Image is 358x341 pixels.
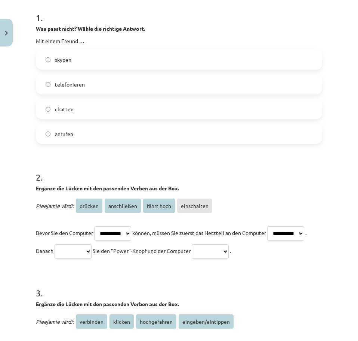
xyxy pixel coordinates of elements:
[36,25,145,32] strong: Was passt nicht? Wähle die richtige Antwort.
[46,107,50,112] input: chatten
[179,314,234,329] span: eingeben/eintippen
[93,247,191,254] span: Sie den "Power"-Knopf und der Computer
[36,229,93,236] span: Bevor Sie den Computer
[55,81,85,88] span: telefonieren
[46,82,50,87] input: telefonieren
[76,199,102,213] span: drücken
[36,37,322,45] p: Mit einem Freund …
[230,247,231,254] span: .
[143,199,175,213] span: fährt hoch
[5,31,8,36] img: icon-close-lesson-0947bae3869378f0d4975bcd49f059093ad1ed9edebbc8119c70593378902aed.svg
[136,314,176,329] span: hochgefahren
[46,57,50,62] input: skypen
[177,199,212,213] span: einschalten
[36,185,179,191] strong: Ergänze die Lücken mit den passenden Verben aus der Box.
[36,159,322,182] h1: 2 .
[132,229,266,236] span: können, müssen Sie zuerst das Netzteil an den Computer
[46,132,50,136] input: anrufen
[55,56,71,64] span: skypen
[76,314,107,329] span: verbinden
[36,318,74,325] span: Pieejamie vārdi:
[109,314,134,329] span: klicken
[105,199,141,213] span: anschließen
[36,202,74,209] span: Pieejamie vārdi:
[36,275,322,298] h1: 3 .
[36,301,179,307] strong: Ergänze die Lücken mit den passenden Verben aus der Box.
[55,105,74,113] span: chatten
[55,130,73,138] span: anrufen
